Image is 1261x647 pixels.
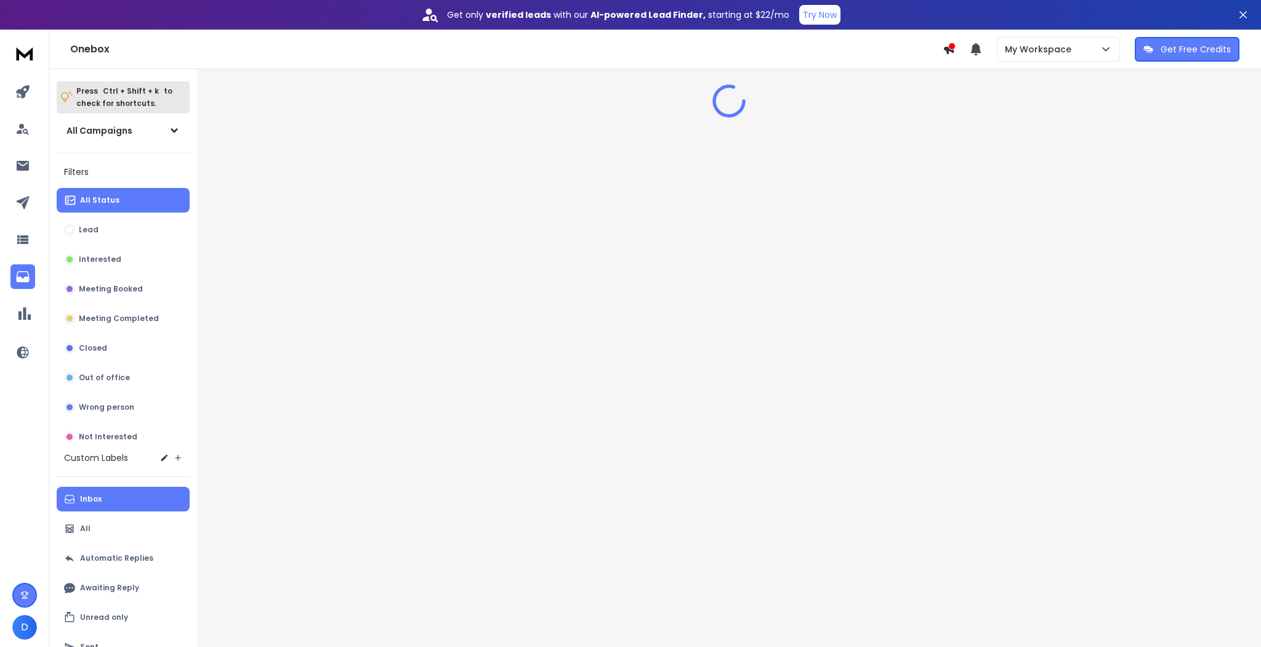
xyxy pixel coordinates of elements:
[57,546,190,571] button: Automatic Replies
[80,195,119,205] p: All Status
[79,225,99,235] p: Lead
[1135,37,1239,62] button: Get Free Credits
[79,402,134,412] p: Wrong person
[57,516,190,541] button: All
[79,314,159,323] p: Meeting Completed
[57,605,190,630] button: Unread only
[70,42,943,57] h1: Onebox
[57,306,190,331] button: Meeting Completed
[799,5,840,25] button: Try Now
[57,425,190,449] button: Not Interested
[64,452,128,464] h3: Custom Labels
[66,124,132,137] h1: All Campaigns
[1005,43,1076,55] p: My Workspace
[79,432,137,442] p: Not Interested
[57,487,190,511] button: Inbox
[79,254,121,264] p: Interested
[80,553,153,563] p: Automatic Replies
[80,524,91,534] p: All
[12,615,37,640] button: D
[76,85,172,110] p: Press to check for shortcuts.
[486,9,551,21] strong: verified leads
[57,218,190,242] button: Lead
[57,336,190,360] button: Closed
[447,9,789,21] p: Get only with our starting at $22/mo
[80,494,102,504] p: Inbox
[57,188,190,213] button: All Status
[57,163,190,181] h3: Filters
[79,343,107,353] p: Closed
[101,84,161,98] span: Ctrl + Shift + k
[12,42,37,65] img: logo
[80,583,139,593] p: Awaiting Reply
[80,612,128,622] p: Unread only
[57,247,190,272] button: Interested
[1161,43,1231,55] p: Get Free Credits
[57,395,190,420] button: Wrong person
[57,277,190,301] button: Meeting Booked
[79,373,130,383] p: Out of office
[79,284,143,294] p: Meeting Booked
[590,9,706,21] strong: AI-powered Lead Finder,
[803,9,837,21] p: Try Now
[57,365,190,390] button: Out of office
[57,576,190,600] button: Awaiting Reply
[57,118,190,143] button: All Campaigns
